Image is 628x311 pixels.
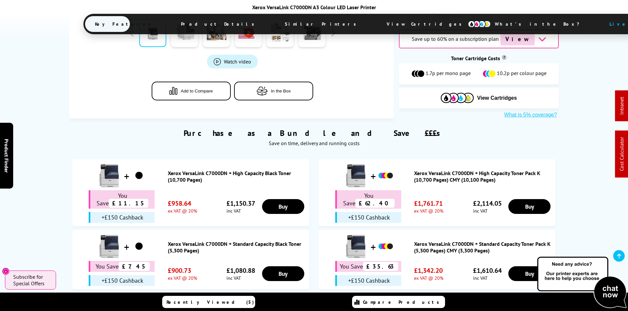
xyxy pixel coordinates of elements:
div: +£150 Cashback [89,212,155,223]
button: View Cartridges [404,92,554,103]
span: ex VAT @ 20% [414,208,443,214]
div: You Save [335,261,401,272]
a: Buy [508,199,551,214]
a: Compare Products [352,296,445,308]
a: Recently Viewed (5) [162,296,255,308]
div: You Save [335,190,401,209]
span: £958.64 [168,199,197,208]
span: £1,610.64 [473,266,502,275]
img: Xerox VersaLink C7000DN + High Capacity Black Toner (10,700 Pages) [131,168,147,184]
span: inc VAT [226,275,255,281]
img: Xerox VersaLink C7000DN + High Capacity Toner Pack K (10,700 Pages) CMY (10,100 Pages) [377,168,394,184]
span: Recently Viewed (5) [166,299,254,305]
span: In the Box [271,88,291,93]
span: £35.63 [363,262,398,271]
sup: Cost per page [502,55,507,60]
img: Xerox VersaLink C7000DN + Standard Capacity Black Toner (5,300 Pages) [96,233,122,260]
div: +£150 Cashback [89,275,155,286]
span: ex VAT @ 20% [168,275,197,281]
span: View [500,33,535,45]
span: £1,761.71 [414,199,443,208]
div: +£150 Cashback [335,275,401,286]
div: Toner Cartridge Costs [399,55,559,62]
span: Save up to 60% on a subscription plan [412,36,499,42]
a: Product_All_Videos [207,54,258,68]
span: Compare Products [363,299,443,305]
img: Xerox VersaLink C7000DN + Standard Capacity Toner Pack K (5,300 Pages) CMY (3,300 Pages) [343,233,369,260]
a: Xerox VersaLink C7000DN + High Capacity Black Toner (10,700 Pages) [168,170,306,183]
img: Cartridges [441,93,474,103]
span: ex VAT @ 20% [414,275,443,281]
div: Xerox VersaLink C7000DN A3 Colour LED Laser Printer [83,4,545,11]
span: What’s in the Box? [485,16,596,32]
span: View Cartridges [377,15,478,33]
span: £1,342.20 [414,266,443,275]
span: inc VAT [473,208,502,214]
span: Subscribe for Special Offers [13,273,49,287]
a: Xerox VersaLink C7000DN + High Capacity Toner Pack K (10,700 Pages) CMY (10,100 Pages) [414,170,552,183]
div: You Save [89,261,155,272]
button: Close [2,268,10,275]
span: Similar Printers [275,16,370,32]
div: You Save [89,190,155,209]
a: Xerox VersaLink C7000DN + Standard Capacity Black Toner (5,300 Pages) [168,241,306,254]
span: inc VAT [226,208,255,214]
span: View Cartridges [477,95,517,101]
span: Add to Compare [181,88,213,93]
span: £7.45 [119,262,150,271]
span: Product Finder [3,139,10,172]
a: Intranet [618,97,625,115]
a: Xerox VersaLink C7000DN + Standard Capacity Toner Pack K (5,300 Pages) CMY (3,300 Pages) [414,241,552,254]
span: ex VAT @ 20% [168,208,197,214]
a: Cost Calculator [618,137,625,171]
a: Buy [508,266,551,281]
button: What is 5% coverage? [502,112,559,118]
button: In the Box [234,81,313,100]
span: £62.40 [355,199,395,208]
img: Xerox VersaLink C7000DN + High Capacity Black Toner (10,700 Pages) [96,163,122,189]
span: 1.7p per mono page [426,70,471,78]
img: Xerox VersaLink C7000DN + High Capacity Toner Pack K (10,700 Pages) CMY (10,100 Pages) [343,163,369,189]
span: inc VAT [473,275,502,281]
span: Product Details [171,16,268,32]
span: £900.73 [168,266,197,275]
span: £11.15 [109,199,148,208]
a: Buy [262,199,304,214]
img: Open Live Chat window [536,256,628,310]
span: Key Features [85,16,164,32]
span: £1,150.37 [226,199,255,208]
span: Watch video [224,58,251,65]
span: £2,114.05 [473,199,502,208]
img: cmyk-icon.svg [468,20,491,28]
a: Buy [262,266,304,281]
span: 10.2p per colour page [497,70,547,78]
button: Add to Compare [152,81,231,100]
div: +£150 Cashback [335,212,401,223]
span: £1,080.88 [226,266,255,275]
div: Purchase as a Bundle and Save £££s [69,118,559,150]
img: Xerox VersaLink C7000DN + Standard Capacity Toner Pack K (5,300 Pages) CMY (3,300 Pages) [377,238,394,255]
img: Xerox VersaLink C7000DN + Standard Capacity Black Toner (5,300 Pages) [131,238,147,255]
div: Save on time, delivery and running costs [77,140,551,146]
